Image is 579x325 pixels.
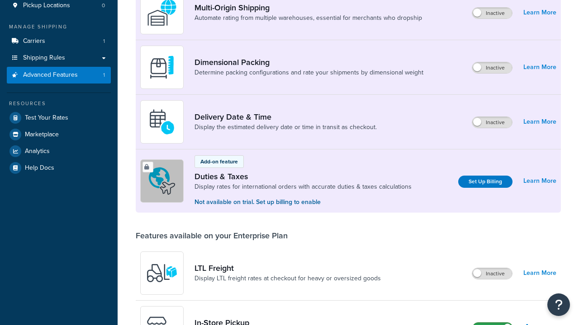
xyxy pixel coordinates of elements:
span: Advanced Features [23,71,78,79]
a: Test Your Rates [7,110,111,126]
span: Shipping Rules [23,54,65,62]
a: Marketplace [7,126,111,143]
p: Add-on feature [200,158,238,166]
a: Determine packing configurations and rate your shipments by dimensional weight [195,68,423,77]
span: 0 [102,2,105,9]
a: Display LTL freight rates at checkout for heavy or oversized goods [195,274,381,283]
label: Inactive [472,8,512,19]
span: Pickup Locations [23,2,70,9]
span: Marketplace [25,131,59,139]
label: Inactive [472,117,512,128]
a: Automate rating from multiple warehouses, essential for merchants who dropship [195,14,422,23]
a: Learn More [523,6,556,19]
span: Analytics [25,148,50,155]
img: DTVBYsAAAAAASUVORK5CYII= [146,51,178,83]
li: Advanced Features [7,67,111,84]
span: Test Your Rates [25,114,68,122]
a: Help Docs [7,160,111,176]
a: Set Up Billing [458,176,513,188]
a: Display rates for international orders with accurate duties & taxes calculations [195,182,412,191]
label: Inactive [472,62,512,73]
a: Learn More [523,61,556,74]
a: Dimensional Packing [195,57,423,67]
a: Learn More [523,267,556,279]
img: y79ZsPf0fXUFUhFXDzUgf+ktZg5F2+ohG75+v3d2s1D9TjoU8PiyCIluIjV41seZevKCRuEjTPPOKHJsQcmKCXGdfprl3L4q7... [146,257,178,289]
div: Manage Shipping [7,23,111,31]
img: gfkeb5ejjkALwAAAABJRU5ErkJggg== [146,106,178,138]
div: Features available on your Enterprise Plan [136,231,288,241]
p: Not available on trial. Set up billing to enable [195,197,412,207]
a: Duties & Taxes [195,172,412,181]
a: Learn More [523,116,556,128]
a: Display the estimated delivery date or time in transit as checkout. [195,123,377,132]
a: LTL Freight [195,263,381,273]
button: Open Resource Center [547,293,570,316]
a: Learn More [523,175,556,187]
a: Shipping Rules [7,50,111,66]
a: Carriers1 [7,33,111,50]
a: Delivery Date & Time [195,112,377,122]
a: Advanced Features1 [7,67,111,84]
a: Multi-Origin Shipping [195,3,422,13]
span: Carriers [23,37,45,45]
div: Resources [7,100,111,107]
label: Inactive [472,268,512,279]
span: 1 [103,71,105,79]
a: Analytics [7,143,111,159]
span: 1 [103,37,105,45]
li: Carriers [7,33,111,50]
span: Help Docs [25,164,54,172]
